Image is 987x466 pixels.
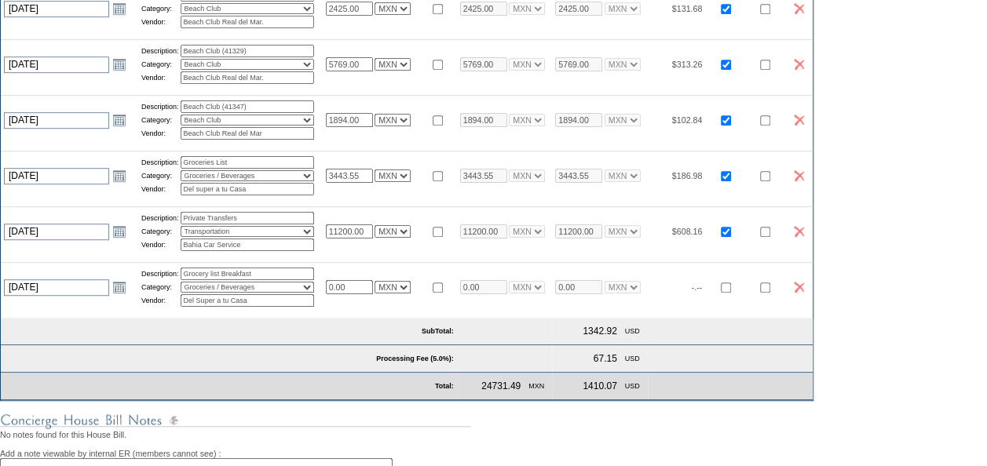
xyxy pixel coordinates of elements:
td: Category: [141,3,179,14]
td: Vendor: [141,71,179,84]
td: USD [622,377,643,395]
td: USD [622,350,643,367]
span: $608.16 [672,227,703,236]
td: MXN [525,377,547,395]
td: SubTotal: [1,318,457,345]
a: Open the calendar popup. [111,56,128,73]
td: Vendor: [141,183,179,195]
a: Open the calendar popup. [111,279,128,296]
img: icon_delete2.gif [794,282,804,293]
td: Description: [141,156,179,169]
td: 1342.92 [579,322,620,340]
td: Description: [141,45,179,57]
a: Open the calendar popup. [111,111,128,129]
td: Category: [141,115,179,126]
img: icon_delete2.gif [794,170,804,181]
td: USD [622,322,643,340]
td: Category: [141,226,179,237]
td: Processing Fee (5.0%): [1,345,457,373]
img: icon_delete2.gif [794,115,804,126]
a: Open the calendar popup. [111,167,128,184]
td: Vendor: [141,238,179,251]
td: Description: [141,212,179,224]
a: Open the calendar popup. [111,223,128,240]
td: Category: [141,282,179,293]
td: Total: [137,373,457,400]
td: 1410.07 [579,377,620,395]
td: Description: [141,268,179,280]
span: $102.84 [672,115,703,125]
td: Vendor: [141,16,179,28]
span: $313.26 [672,60,703,69]
td: 24731.49 [478,377,524,395]
td: Description: [141,100,179,113]
td: Vendor: [141,294,179,307]
span: $131.68 [672,4,703,13]
td: Category: [141,59,179,70]
td: Category: [141,170,179,181]
img: icon_delete2.gif [794,3,804,14]
img: icon_delete2.gif [794,226,804,237]
td: Vendor: [141,127,179,140]
td: 67.15 [590,350,620,367]
span: $186.98 [672,171,703,180]
span: -.-- [692,282,703,292]
img: icon_delete2.gif [794,59,804,70]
